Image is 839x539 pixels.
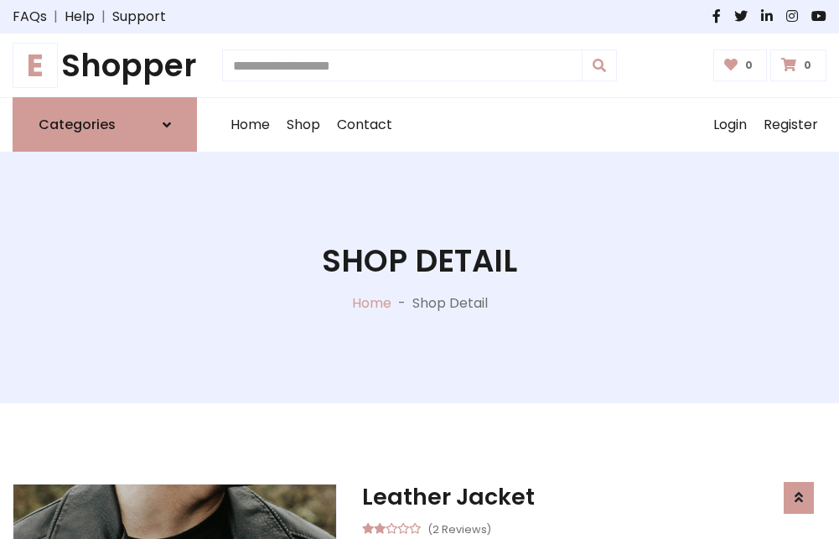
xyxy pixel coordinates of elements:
[770,49,826,81] a: 0
[13,47,197,84] h1: Shopper
[95,7,112,27] span: |
[39,117,116,132] h6: Categories
[222,98,278,152] a: Home
[427,518,491,538] small: (2 Reviews)
[352,293,391,313] a: Home
[412,293,488,314] p: Shop Detail
[800,58,816,73] span: 0
[322,242,517,279] h1: Shop Detail
[13,97,197,152] a: Categories
[47,7,65,27] span: |
[705,98,755,152] a: Login
[741,58,757,73] span: 0
[13,47,197,84] a: EShopper
[755,98,826,152] a: Register
[65,7,95,27] a: Help
[391,293,412,314] p: -
[329,98,401,152] a: Contact
[13,7,47,27] a: FAQs
[13,43,58,88] span: E
[278,98,329,152] a: Shop
[713,49,768,81] a: 0
[362,484,826,510] h3: Leather Jacket
[112,7,166,27] a: Support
